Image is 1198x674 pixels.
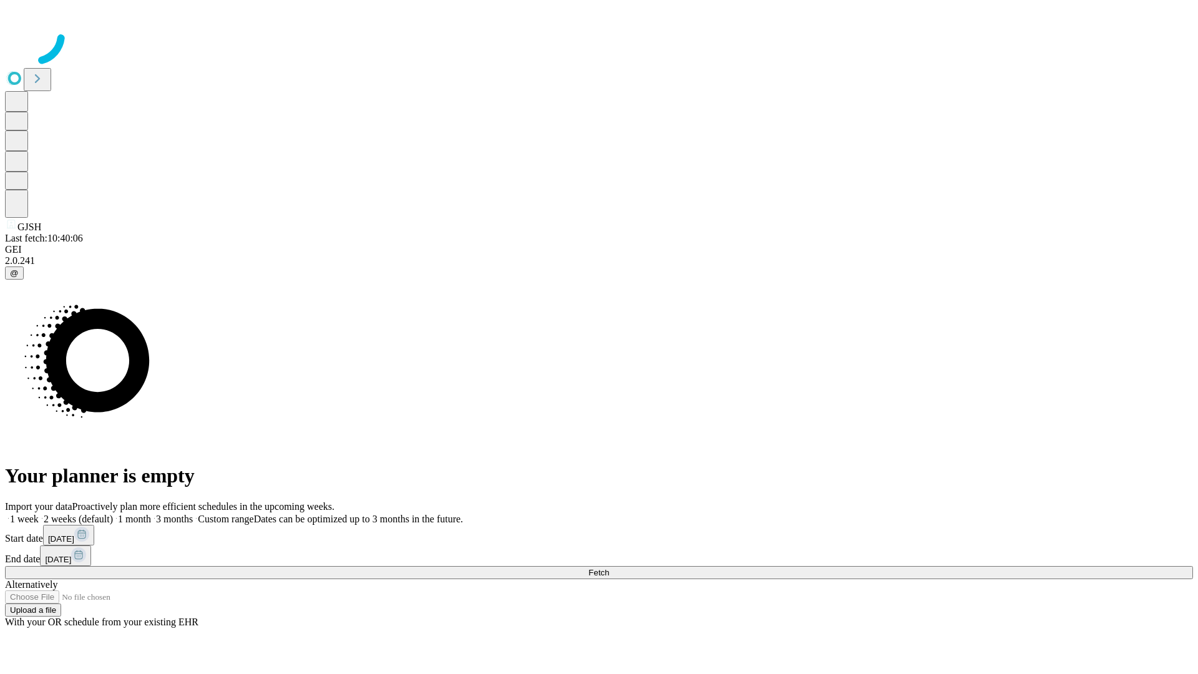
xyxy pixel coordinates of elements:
[5,501,72,512] span: Import your data
[48,534,74,544] span: [DATE]
[10,268,19,278] span: @
[5,603,61,617] button: Upload a file
[588,568,609,577] span: Fetch
[45,555,71,564] span: [DATE]
[5,579,57,590] span: Alternatively
[5,566,1193,579] button: Fetch
[156,514,193,524] span: 3 months
[5,545,1193,566] div: End date
[5,244,1193,255] div: GEI
[40,545,91,566] button: [DATE]
[5,233,83,243] span: Last fetch: 10:40:06
[5,617,198,627] span: With your OR schedule from your existing EHR
[5,525,1193,545] div: Start date
[72,501,334,512] span: Proactively plan more efficient schedules in the upcoming weeks.
[5,266,24,280] button: @
[198,514,253,524] span: Custom range
[17,222,41,232] span: GJSH
[44,514,113,524] span: 2 weeks (default)
[118,514,151,524] span: 1 month
[10,514,39,524] span: 1 week
[5,255,1193,266] div: 2.0.241
[5,464,1193,487] h1: Your planner is empty
[43,525,94,545] button: [DATE]
[254,514,463,524] span: Dates can be optimized up to 3 months in the future.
